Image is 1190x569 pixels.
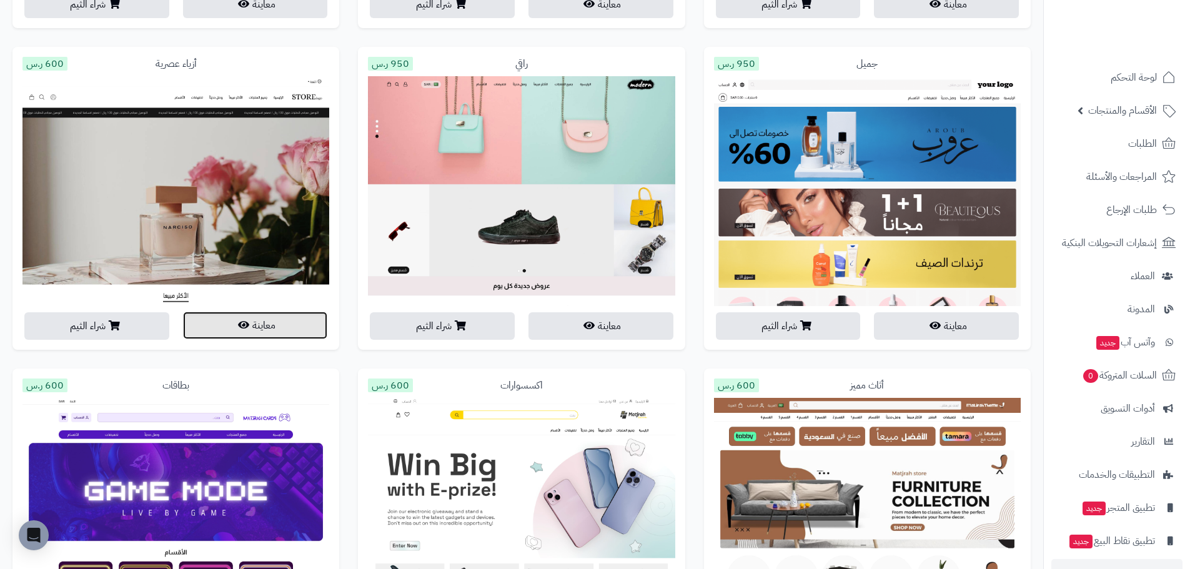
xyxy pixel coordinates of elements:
span: جديد [1096,336,1119,350]
a: المدونة [1051,294,1183,324]
span: تطبيق نقاط البيع [1068,532,1155,550]
button: شراء الثيم [716,312,861,340]
span: الطلبات [1128,135,1157,152]
a: العملاء [1051,261,1183,291]
span: أدوات التسويق [1101,400,1155,417]
div: Open Intercom Messenger [19,520,49,550]
a: لوحة التحكم [1051,62,1183,92]
span: المدونة [1128,300,1155,318]
span: طلبات الإرجاع [1106,201,1157,219]
span: العملاء [1131,267,1155,285]
span: المراجعات والأسئلة [1086,168,1157,186]
span: جديد [1069,535,1093,548]
span: 950 ر.س [714,57,759,71]
span: 600 ر.س [368,379,413,392]
span: 0 [1083,369,1099,383]
button: معاينة [528,312,673,340]
div: أزياء عصرية [22,57,329,71]
a: المراجعات والأسئلة [1051,162,1183,192]
span: 950 ر.س [368,57,413,71]
div: راقي [368,57,675,71]
div: اكسسوارات [368,379,675,393]
a: وآتس آبجديد [1051,327,1183,357]
button: معاينة [183,312,328,339]
span: التقارير [1131,433,1155,450]
button: شراء الثيم [24,312,169,340]
a: إشعارات التحويلات البنكية [1051,228,1183,258]
a: تطبيق نقاط البيعجديد [1051,526,1183,556]
a: تطبيق المتجرجديد [1051,493,1183,523]
div: أثاث مميز [714,379,1021,393]
a: أدوات التسويق [1051,393,1183,423]
div: بطاقات [22,379,329,393]
span: 600 ر.س [22,57,67,71]
span: وآتس آب [1095,334,1155,351]
span: السلات المتروكة [1082,367,1157,384]
a: السلات المتروكة0 [1051,360,1183,390]
a: الطلبات [1051,129,1183,159]
a: التقارير [1051,427,1183,457]
span: 600 ر.س [22,379,67,392]
span: 600 ر.س [714,379,759,392]
span: تطبيق المتجر [1081,499,1155,517]
button: شراء الثيم [370,312,515,340]
img: logo-2.png [1105,29,1178,55]
span: جديد [1083,502,1106,515]
button: معاينة [874,312,1019,340]
a: التطبيقات والخدمات [1051,460,1183,490]
span: التطبيقات والخدمات [1079,466,1155,483]
span: إشعارات التحويلات البنكية [1062,234,1157,252]
span: الأقسام والمنتجات [1088,102,1157,119]
div: جميل [714,57,1021,71]
span: لوحة التحكم [1111,69,1157,86]
a: طلبات الإرجاع [1051,195,1183,225]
